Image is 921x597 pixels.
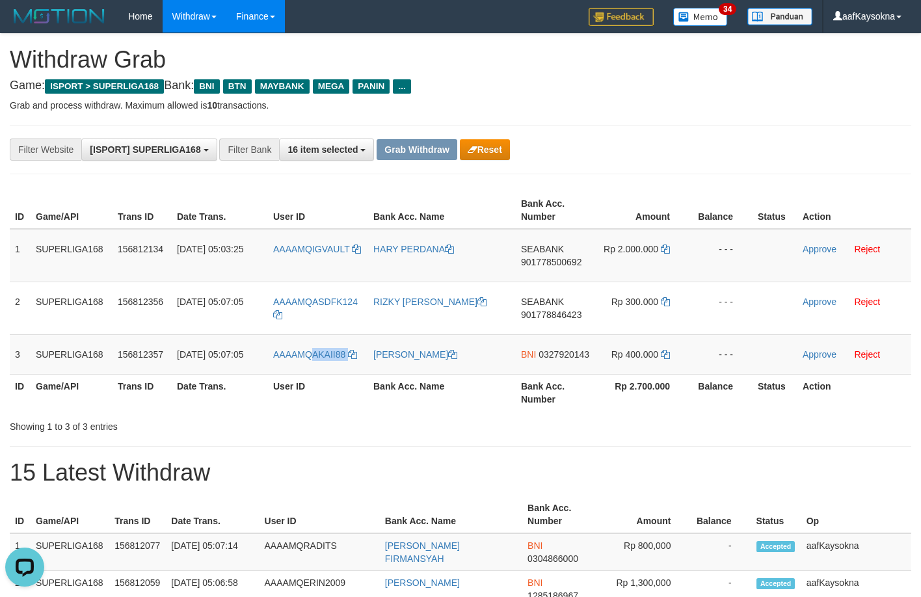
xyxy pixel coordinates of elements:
[10,192,31,229] th: ID
[31,496,109,533] th: Game/API
[719,3,736,15] span: 34
[10,496,31,533] th: ID
[753,192,797,229] th: Status
[527,577,542,588] span: BNI
[539,349,589,360] span: Copy 0327920143 to clipboard
[194,79,219,94] span: BNI
[527,553,578,564] span: Copy 0304866000 to clipboard
[90,144,200,155] span: [ISPORT] SUPERLIGA168
[611,297,658,307] span: Rp 300.000
[521,244,564,254] span: SEABANK
[803,349,836,360] a: Approve
[377,139,457,160] button: Grab Withdraw
[353,79,390,94] span: PANIN
[45,79,164,94] span: ISPORT > SUPERLIGA168
[260,533,380,571] td: AAAAMQRADITS
[595,192,689,229] th: Amount
[219,139,279,161] div: Filter Bank
[521,257,581,267] span: Copy 901778500692 to clipboard
[854,244,880,254] a: Reject
[223,79,252,94] span: BTN
[10,282,31,334] td: 2
[118,349,163,360] span: 156812357
[31,229,113,282] td: SUPERLIGA168
[604,244,658,254] span: Rp 2.000.000
[599,496,690,533] th: Amount
[673,8,728,26] img: Button%20Memo.svg
[756,578,795,589] span: Accepted
[661,297,670,307] a: Copy 300000 to clipboard
[595,374,689,411] th: Rp 2.700.000
[797,374,911,411] th: Action
[177,244,243,254] span: [DATE] 05:03:25
[31,374,113,411] th: Game/API
[113,192,172,229] th: Trans ID
[273,244,361,254] a: AAAAMQIGVAULT
[854,349,880,360] a: Reject
[589,8,654,26] img: Feedback.jpg
[260,496,380,533] th: User ID
[273,297,358,320] a: AAAAMQASDFK124
[751,496,801,533] th: Status
[109,533,166,571] td: 156812077
[10,334,31,374] td: 3
[10,229,31,282] td: 1
[10,374,31,411] th: ID
[31,192,113,229] th: Game/API
[287,144,358,155] span: 16 item selected
[10,7,109,26] img: MOTION_logo.png
[273,349,345,360] span: AAAAMQAKAII88
[661,349,670,360] a: Copy 400000 to clipboard
[373,297,487,307] a: RIZKY [PERSON_NAME]
[689,192,753,229] th: Balance
[31,282,113,334] td: SUPERLIGA168
[527,540,542,551] span: BNI
[81,139,217,161] button: [ISPORT] SUPERLIGA168
[393,79,410,94] span: ...
[599,533,690,571] td: Rp 800,000
[255,79,310,94] span: MAYBANK
[689,374,753,411] th: Balance
[801,496,911,533] th: Op
[803,244,836,254] a: Approve
[177,349,243,360] span: [DATE] 05:07:05
[521,297,564,307] span: SEABANK
[854,297,880,307] a: Reject
[385,540,460,564] a: [PERSON_NAME] FIRMANSYAH
[690,496,751,533] th: Balance
[268,192,368,229] th: User ID
[797,192,911,229] th: Action
[31,334,113,374] td: SUPERLIGA168
[10,79,911,92] h4: Game: Bank:
[380,496,522,533] th: Bank Acc. Name
[166,533,259,571] td: [DATE] 05:07:14
[661,244,670,254] a: Copy 2000000 to clipboard
[522,496,599,533] th: Bank Acc. Number
[118,244,163,254] span: 156812134
[10,533,31,571] td: 1
[689,229,753,282] td: - - -
[10,460,911,486] h1: 15 Latest Withdraw
[113,374,172,411] th: Trans ID
[368,192,516,229] th: Bank Acc. Name
[207,100,217,111] strong: 10
[268,374,368,411] th: User ID
[273,244,349,254] span: AAAAMQIGVAULT
[460,139,510,160] button: Reset
[689,282,753,334] td: - - -
[109,496,166,533] th: Trans ID
[521,310,581,320] span: Copy 901778846423 to clipboard
[803,297,836,307] a: Approve
[368,374,516,411] th: Bank Acc. Name
[172,374,268,411] th: Date Trans.
[172,192,268,229] th: Date Trans.
[690,533,751,571] td: -
[10,139,81,161] div: Filter Website
[5,5,44,44] button: Open LiveChat chat widget
[689,334,753,374] td: - - -
[747,8,812,25] img: panduan.png
[273,297,358,307] span: AAAAMQASDFK124
[611,349,658,360] span: Rp 400.000
[10,99,911,112] p: Grab and process withdraw. Maximum allowed is transactions.
[521,349,536,360] span: BNI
